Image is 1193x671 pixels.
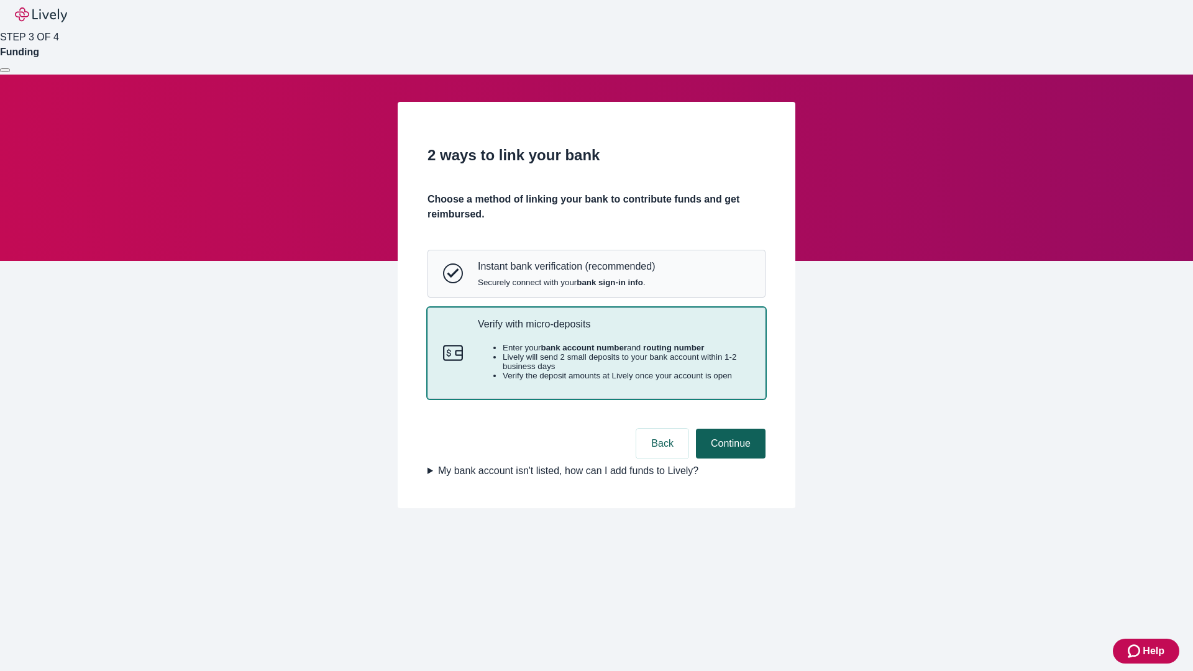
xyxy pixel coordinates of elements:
strong: bank account number [541,343,628,352]
p: Verify with micro-deposits [478,318,750,330]
span: Help [1143,644,1164,659]
strong: routing number [643,343,704,352]
button: Continue [696,429,766,459]
img: Lively [15,7,67,22]
li: Enter your and [503,343,750,352]
strong: bank sign-in info [577,278,643,287]
button: Micro-depositsVerify with micro-depositsEnter yourbank account numberand routing numberLively wil... [428,308,765,399]
li: Verify the deposit amounts at Lively once your account is open [503,371,750,380]
button: Instant bank verificationInstant bank verification (recommended)Securely connect with yourbank si... [428,250,765,296]
h2: 2 ways to link your bank [427,144,766,167]
svg: Zendesk support icon [1128,644,1143,659]
li: Lively will send 2 small deposits to your bank account within 1-2 business days [503,352,750,371]
button: Back [636,429,688,459]
svg: Instant bank verification [443,263,463,283]
h4: Choose a method of linking your bank to contribute funds and get reimbursed. [427,192,766,222]
summary: My bank account isn't listed, how can I add funds to Lively? [427,463,766,478]
p: Instant bank verification (recommended) [478,260,655,272]
svg: Micro-deposits [443,343,463,363]
button: Zendesk support iconHelp [1113,639,1179,664]
span: Securely connect with your . [478,278,655,287]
